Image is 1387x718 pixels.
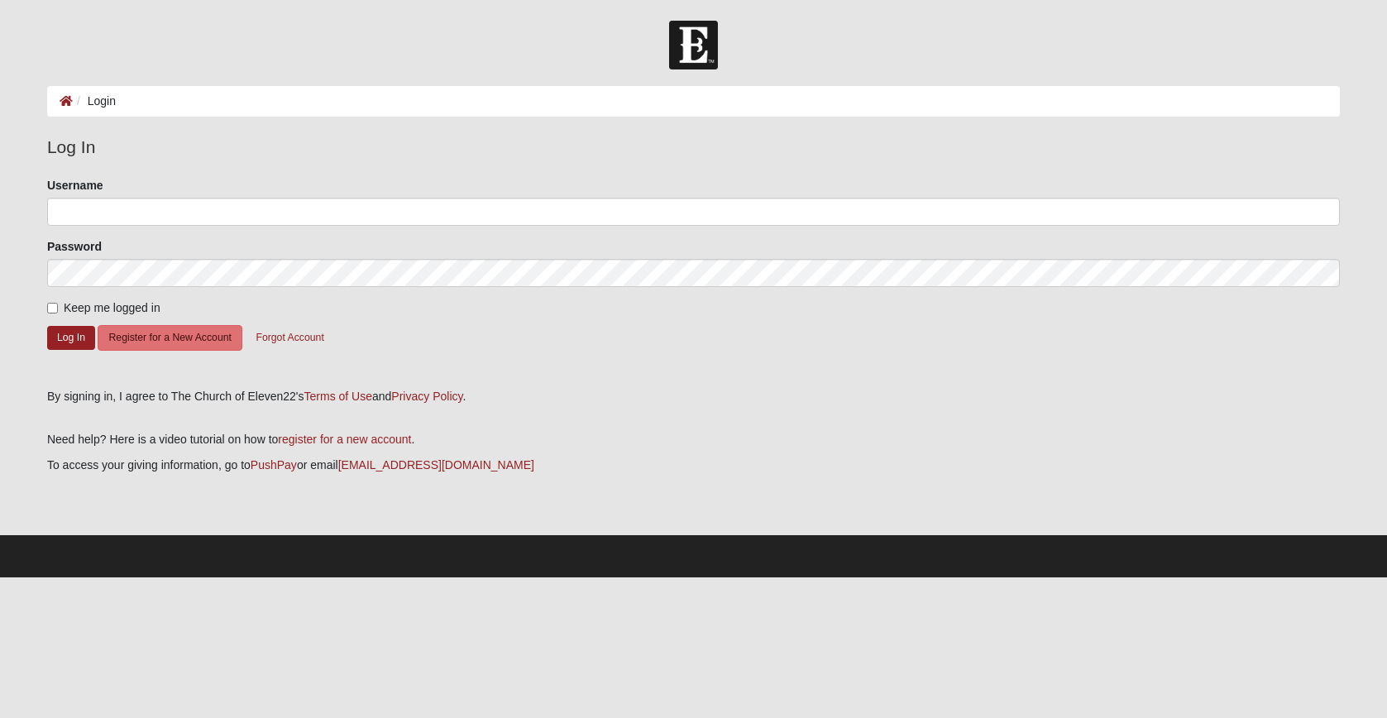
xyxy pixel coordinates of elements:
img: Church of Eleven22 Logo [669,21,718,69]
a: register for a new account [278,433,411,446]
legend: Log In [47,134,1340,160]
span: Keep me logged in [64,301,160,314]
p: To access your giving information, go to or email [47,457,1340,474]
div: By signing in, I agree to The Church of Eleven22's and . [47,388,1340,405]
label: Username [47,177,103,194]
button: Register for a New Account [98,325,242,351]
li: Login [73,93,116,110]
input: Keep me logged in [47,303,58,314]
button: Forgot Account [245,325,334,351]
a: Privacy Policy [391,390,462,403]
a: Terms of Use [304,390,372,403]
a: [EMAIL_ADDRESS][DOMAIN_NAME] [338,458,534,471]
button: Log In [47,326,95,350]
p: Need help? Here is a video tutorial on how to . [47,431,1340,448]
a: PushPay [251,458,297,471]
label: Password [47,238,102,255]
